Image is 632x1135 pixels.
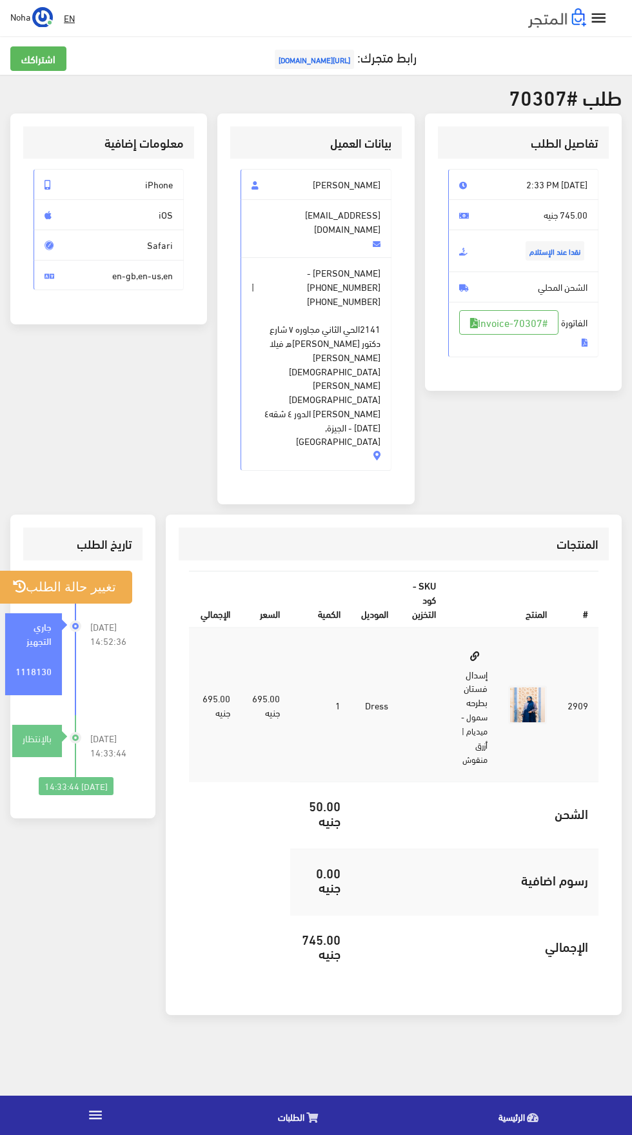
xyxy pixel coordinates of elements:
h5: الشحن [361,806,588,820]
a: الطلبات [191,1099,411,1132]
h2: طلب #70307 [10,85,622,108]
img: . [528,8,586,28]
a: الرئيسية [411,1099,632,1132]
h3: معلومات إضافية [34,137,184,149]
h3: المنتجات [189,538,598,550]
h3: تفاصيل الطلب [448,137,598,149]
span: Safari [34,230,184,261]
small: سمول - ميديام [461,709,488,738]
i:  [589,9,608,28]
td: 2909 [557,627,598,782]
th: السعر [241,571,290,627]
td: Dress [351,627,399,782]
span: الشحن المحلي [448,271,598,302]
img: ... [32,7,53,28]
span: [DATE] 14:33:44 [90,731,133,760]
span: Noha [10,8,30,25]
strong: جاري التجهيز [26,619,52,647]
a: ... Noha [10,6,53,27]
span: [PERSON_NAME] [241,169,391,200]
span: [URL][DOMAIN_NAME] [275,50,354,69]
th: الكمية [290,571,351,627]
a: اشتراكك [10,46,66,71]
span: [DATE] 14:52:36 [90,620,133,648]
td: 1 [290,627,351,782]
span: 745.00 جنيه [448,199,598,230]
span: نقدا عند الإستلام [526,241,584,261]
div: بالإنتظار [12,731,62,745]
div: [DATE] 14:33:44 [39,777,114,795]
h5: 745.00 جنيه [301,932,341,960]
span: en-gb,en-us,en [34,260,184,291]
u: EN [64,10,75,26]
span: iOS [34,199,184,230]
strong: 1118130 [15,664,52,678]
th: اﻹجمالي [189,571,241,627]
td: إسدال فستان بطرحه [446,627,498,782]
span: الطلبات [278,1109,304,1125]
th: المنتج [446,571,557,627]
span: iPhone [34,169,184,200]
span: [DATE] 2:33 PM [448,169,598,200]
a: رابط متجرك:[URL][DOMAIN_NAME] [272,44,417,68]
span: [PHONE_NUMBER] [307,280,380,294]
small: | أزرق منقوش [460,723,488,767]
th: SKU - كود التخزين [399,571,446,627]
a: #Invoice-70307 [459,310,558,335]
h5: 50.00 جنيه [301,798,341,827]
h5: 0.00 جنيه [301,865,341,894]
th: الموديل [351,571,399,627]
span: الفاتورة [448,302,598,357]
td: 695.00 جنيه [241,627,290,782]
span: [PHONE_NUMBER] [307,294,380,308]
i:  [87,1107,104,1123]
h5: اﻹجمالي [361,939,588,953]
h3: بيانات العميل [241,137,391,149]
th: # [557,571,598,627]
a: EN [59,6,80,30]
span: 2141الحي الثاني مجاوره ٧ شارع دكتور [PERSON_NAME]ه فيلا [PERSON_NAME][DEMOGRAPHIC_DATA] [PERSON_N... [252,308,380,449]
td: 695.00 جنيه [189,627,241,782]
span: الرئيسية [499,1109,525,1125]
span: [PERSON_NAME] - | [241,257,391,471]
span: [EMAIL_ADDRESS][DOMAIN_NAME] [241,199,391,258]
h3: تاريخ الطلب [34,538,132,550]
h5: رسوم اضافية [361,873,588,887]
iframe: Drift Widget Chat Controller [15,1047,64,1096]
